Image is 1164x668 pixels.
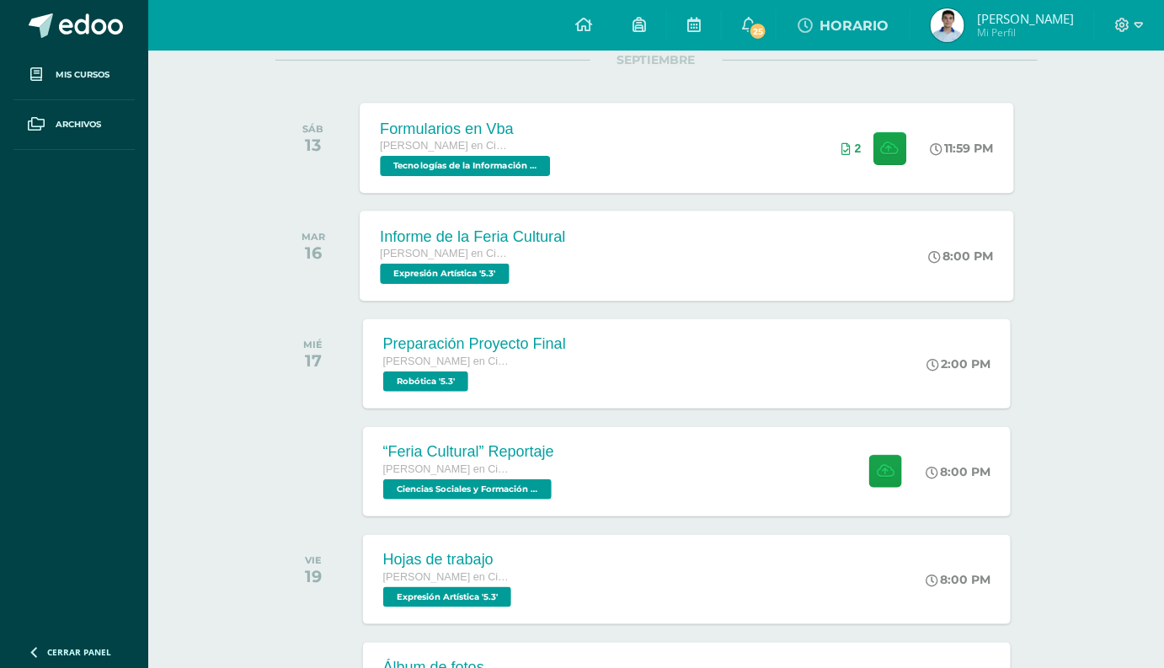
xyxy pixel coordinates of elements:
[303,350,323,371] div: 17
[302,135,323,155] div: 13
[383,571,510,583] span: [PERSON_NAME] en Ciencias y Letras
[302,123,323,135] div: SÁB
[383,479,552,500] span: Ciencias Sociales y Formación Ciudadana 5 '5.3'
[383,551,515,569] div: Hojas de trabajo
[380,120,554,137] div: Formularios en Vba
[383,371,468,392] span: Robótica '5.3'
[305,554,322,566] div: VIE
[383,355,510,367] span: [PERSON_NAME] en Ciencias y Letras
[855,142,862,155] span: 2
[13,100,135,150] a: Archivos
[302,231,325,243] div: MAR
[380,264,510,284] span: Expresión Artística '5.3'
[383,587,511,607] span: Expresión Artística '5.3'
[380,156,550,176] span: Tecnologías de la Información y Comunicación 5 '5.3'
[303,339,323,350] div: MIÉ
[302,243,325,263] div: 16
[926,572,990,587] div: 8:00 PM
[380,140,508,152] span: [PERSON_NAME] en Ciencias y Letras
[47,646,111,658] span: Cerrar panel
[930,141,994,156] div: 11:59 PM
[383,443,556,461] div: “Feria Cultural” Reportaje
[977,10,1074,27] span: [PERSON_NAME]
[13,51,135,100] a: Mis cursos
[380,227,565,245] div: Informe de la Feria Cultural
[56,118,101,131] span: Archivos
[56,68,109,82] span: Mis cursos
[977,25,1074,40] span: Mi Perfil
[749,22,767,40] span: 25
[926,356,990,371] div: 2:00 PM
[931,8,964,42] img: 4fea97eebe6203f758f0b407dc1d937c.png
[928,248,994,264] div: 8:00 PM
[926,464,990,479] div: 8:00 PM
[590,52,723,67] span: SEPTIEMBRE
[380,248,508,259] span: [PERSON_NAME] en Ciencias y Letras
[820,18,889,34] span: HORARIO
[383,335,566,353] div: Preparación Proyecto Final
[842,142,862,155] div: Archivos entregados
[305,566,322,586] div: 19
[383,463,510,475] span: [PERSON_NAME] en Ciencias y Letras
